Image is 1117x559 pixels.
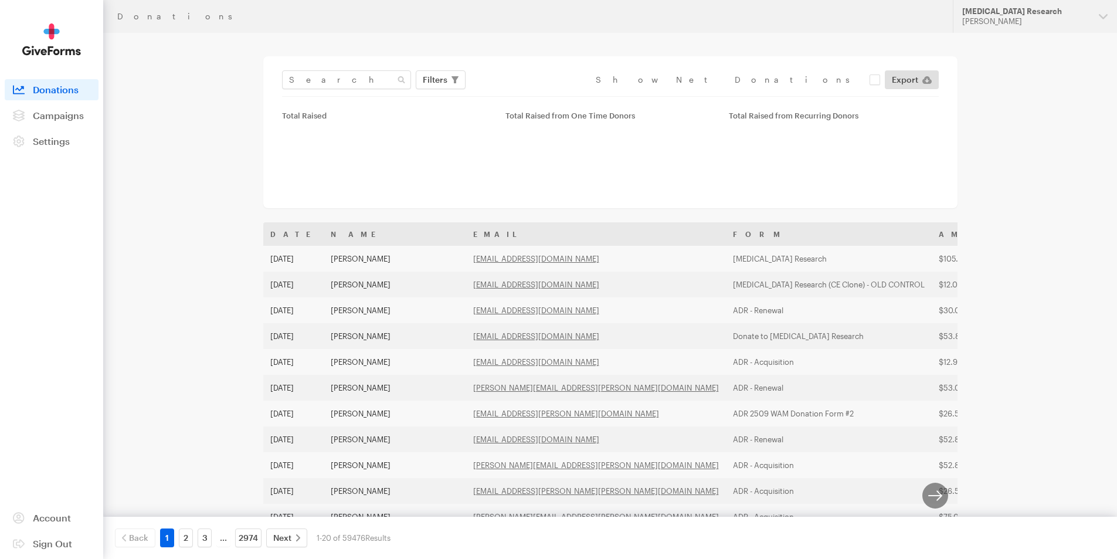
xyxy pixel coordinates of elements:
span: Sign Out [33,538,72,549]
td: [MEDICAL_DATA] Research (CE Clone) - OLD CONTROL [726,272,932,297]
td: ADR 2509 WAM Donation Form #2 [726,401,932,426]
td: ADR - Renewal [726,426,932,452]
td: ADR - Acquisition [726,478,932,504]
td: [DATE] [263,272,324,297]
a: [EMAIL_ADDRESS][PERSON_NAME][PERSON_NAME][DOMAIN_NAME] [473,486,719,496]
span: Campaigns [33,110,84,121]
span: Export [892,73,918,87]
div: Total Raised from One Time Donors [505,111,715,120]
td: [PERSON_NAME] [324,323,466,349]
a: [EMAIL_ADDRESS][DOMAIN_NAME] [473,254,599,263]
td: $105.36 [932,246,1027,272]
td: [PERSON_NAME] [324,504,466,530]
a: [PERSON_NAME][EMAIL_ADDRESS][PERSON_NAME][DOMAIN_NAME] [473,383,719,392]
div: [PERSON_NAME] [962,16,1089,26]
td: [DATE] [263,375,324,401]
a: 2974 [235,528,262,547]
div: [MEDICAL_DATA] Research [962,6,1089,16]
a: Settings [5,131,99,152]
td: [PERSON_NAME] [324,246,466,272]
a: Export [885,70,939,89]
td: [PERSON_NAME] [324,478,466,504]
th: Date [263,222,324,246]
td: $26.58 [932,478,1027,504]
a: [EMAIL_ADDRESS][DOMAIN_NAME] [473,435,599,444]
td: $52.84 [932,452,1027,478]
th: Email [466,222,726,246]
td: [PERSON_NAME] [324,452,466,478]
td: [DATE] [263,401,324,426]
a: 3 [198,528,212,547]
td: ADR - Acquisition [726,452,932,478]
td: [DATE] [263,478,324,504]
img: GiveForms [22,23,81,56]
td: [DATE] [263,504,324,530]
td: [PERSON_NAME] [324,401,466,426]
th: Form [726,222,932,246]
span: Account [33,512,71,523]
a: [EMAIL_ADDRESS][PERSON_NAME][DOMAIN_NAME] [473,409,659,418]
td: ADR - Acquisition [726,349,932,375]
th: Name [324,222,466,246]
td: $12.92 [932,349,1027,375]
td: $30.00 [932,297,1027,323]
td: $53.89 [932,323,1027,349]
td: Donate to [MEDICAL_DATA] Research [726,323,932,349]
td: [DATE] [263,297,324,323]
td: $53.00 [932,375,1027,401]
a: [PERSON_NAME][EMAIL_ADDRESS][PERSON_NAME][DOMAIN_NAME] [473,512,719,521]
a: [EMAIL_ADDRESS][DOMAIN_NAME] [473,306,599,315]
input: Search Name & Email [282,70,411,89]
a: [PERSON_NAME][EMAIL_ADDRESS][PERSON_NAME][DOMAIN_NAME] [473,460,719,470]
a: Donations [5,79,99,100]
td: [PERSON_NAME] [324,272,466,297]
a: [EMAIL_ADDRESS][DOMAIN_NAME] [473,280,599,289]
a: Account [5,507,99,528]
td: $12.00 [932,272,1027,297]
a: [EMAIL_ADDRESS][DOMAIN_NAME] [473,331,599,341]
td: [DATE] [263,246,324,272]
td: [DATE] [263,426,324,452]
a: Sign Out [5,533,99,554]
td: ADR - Acquisition [726,504,932,530]
td: [PERSON_NAME] [324,375,466,401]
th: Amount [932,222,1027,246]
td: [PERSON_NAME] [324,297,466,323]
td: [DATE] [263,452,324,478]
div: Total Raised from Recurring Donors [729,111,938,120]
span: Donations [33,84,79,95]
a: Next [266,528,307,547]
td: [DATE] [263,349,324,375]
div: 1-20 of 59476 [317,528,391,547]
a: [EMAIL_ADDRESS][DOMAIN_NAME] [473,357,599,367]
span: Next [273,531,291,545]
button: Filters [416,70,466,89]
div: Total Raised [282,111,491,120]
span: Filters [423,73,447,87]
td: [DATE] [263,323,324,349]
td: ADR - Renewal [726,297,932,323]
td: [PERSON_NAME] [324,426,466,452]
td: [PERSON_NAME] [324,349,466,375]
span: Results [365,533,391,543]
td: $26.58 [932,401,1027,426]
a: Campaigns [5,105,99,126]
td: ADR - Renewal [726,375,932,401]
a: 2 [179,528,193,547]
span: Settings [33,135,70,147]
td: $52.84 [932,426,1027,452]
td: [MEDICAL_DATA] Research [726,246,932,272]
